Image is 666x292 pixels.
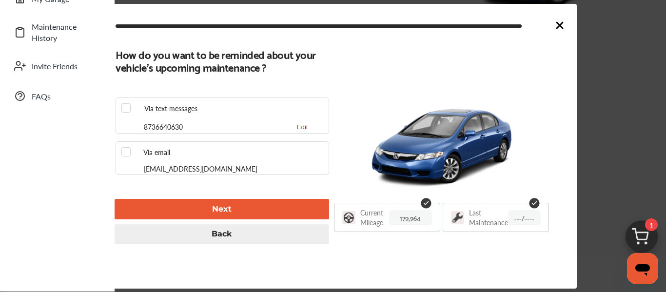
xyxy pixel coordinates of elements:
[32,21,100,43] span: Maintenance History
[115,199,329,219] button: Next
[451,211,464,224] img: M5FIKOTf6Bf8asNfOkOz6QAAAABJRU5ErkJggg==
[365,89,518,204] img: 7020_st0640_046.jpg
[144,122,183,132] p: 8736640630
[469,208,508,227] p: Last Maintenance
[143,147,170,157] span: Via email
[294,115,311,138] button: Edit
[645,218,658,231] span: 1
[9,16,105,48] a: Maintenance History
[618,216,665,263] img: cart_icon.3d0951e8.svg
[9,53,105,78] a: Invite Friends
[389,210,432,225] p: 179,964
[32,60,100,72] span: Invite Friends
[144,164,257,174] p: [EMAIL_ADDRESS][DOMAIN_NAME]
[116,48,324,73] b: How do you want to be reminded about your vehicle's upcoming maintenance ?
[9,83,105,109] a: FAQs
[627,253,658,284] iframe: Button to launch messaging window
[144,103,197,113] span: Via text messages
[32,91,100,102] span: FAQs
[115,224,329,244] button: Back
[508,210,541,225] p: ---/----
[342,211,355,224] img: YLCD0sooAAAAASUVORK5CYII=
[360,208,389,227] p: Current Mileage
